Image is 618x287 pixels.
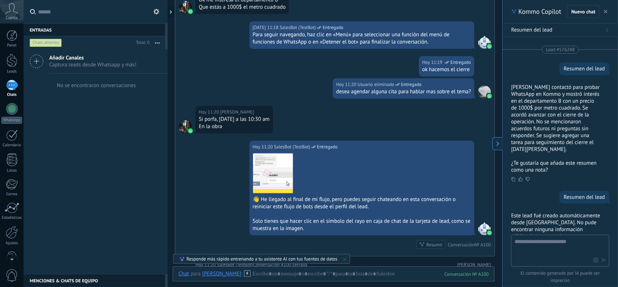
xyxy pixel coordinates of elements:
span: Leonardo [179,1,192,14]
span: El contenido generado por IA puede ser impreciso [511,270,609,284]
div: Conversación A100 cerrada [253,261,307,268]
div: Chats [1,93,22,97]
div: 100 [445,271,489,277]
span: Entregado [317,143,338,151]
div: ok hacemos el cierre [422,66,471,73]
img: waba.svg [487,94,492,99]
span: Entregado [450,59,471,66]
div: Ajustes [1,241,22,246]
div: Mostrar [167,7,174,17]
span: : [241,270,242,278]
span: Lead #576248 [546,46,575,53]
div: Menciones & Chats de equipo [24,274,165,287]
p: Este lead fué creado automáticamente desde [GEOGRAPHIC_DATA]. No pude encontrar ninguna informaci... [511,212,601,240]
div: Hoy 11:19 [422,59,443,66]
div: Entradas [24,23,165,36]
div: No se encontraron conversaciones [57,82,136,89]
div: Conversación [448,242,475,248]
span: SalesBot (TestBot) [274,143,310,151]
button: Más [150,36,165,49]
button: Resumen del lead [503,24,618,37]
span: Nuevo chat [571,9,596,14]
img: waba.svg [487,44,492,49]
span: SalesBot (TestBot) [280,24,316,31]
div: Calendario [1,143,22,148]
div: Estadísticas [1,216,22,220]
div: Que estás a 1000$ el metro cuadrado [199,4,286,11]
span: SalesBot (TestBot) [217,262,253,268]
div: Hoy 11:20 [336,81,357,88]
div: Correo [1,192,22,197]
span: Kommo Copilot [518,7,561,16]
div: Solo tienes que hacer clic en el símbolo del rayo en caja de chat de la tarjeta de lead, como se ... [253,218,471,232]
button: Nuevo chat [567,5,600,18]
div: Hoy 11:20 [199,108,220,116]
span: Añadir Canales [49,54,136,61]
div: Listas [1,168,22,173]
div: Resumir [426,241,443,248]
div: Chats abiertos [30,38,62,47]
div: № A100 [475,242,491,248]
img: waba.svg [188,128,193,134]
span: Entregado [323,24,343,31]
div: Panel [1,43,22,48]
a: [PERSON_NAME] [457,261,491,268]
span: Cuenta [6,16,18,20]
div: Leonardo [202,270,241,277]
div: Leads [1,69,22,74]
div: Hoy 11:20 [253,143,274,151]
div: Resumen del lead [564,65,605,72]
div: 👋 He llegado al final de mi flujo, pero puedes seguir chateando en esta conversación o reiniciar ... [253,196,471,210]
div: desea agendar alguna cita para hablar mas sobre el tema? [336,88,471,95]
span: Captura leads desde Whatsapp y más! [49,61,136,68]
div: Resumen del lead [564,194,605,201]
div: Hoy 11:20 [196,261,217,268]
p: [PERSON_NAME] contactó para probar WhatsApp en Kommo y mostró interés en el departamento B con un... [511,84,601,153]
div: Para seguir navegando, haz clic en «Menú» para seleccionar una función del menú de funciones de W... [253,31,471,46]
div: Si porfa, [DATE] a las 10:30 am [199,116,270,123]
img: waba.svg [188,9,193,14]
span: Leonardo [220,108,254,116]
span: para [190,270,201,278]
span: Resumen del lead [511,26,552,34]
div: En la obra [199,123,270,130]
img: 68edb691-6f51-4ea5-851b-fac734044c96 [253,153,293,193]
div: Responde más rápido entrenando a tu asistente AI con tus fuentes de datos [186,256,337,262]
div: Total: 0 [133,39,150,46]
span: Usuario eliminado [358,81,394,88]
div: [DATE] 11:18 [253,24,280,31]
p: ¿Te gustaría que añada este resumen como una nota? [511,160,601,173]
span: SalesBot [478,36,491,49]
img: waba.svg [487,230,492,235]
div: WhatsApp [1,117,22,124]
span: SalesBot [478,222,491,235]
span: Leonardo [179,120,192,134]
span: Entregado [401,81,422,88]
